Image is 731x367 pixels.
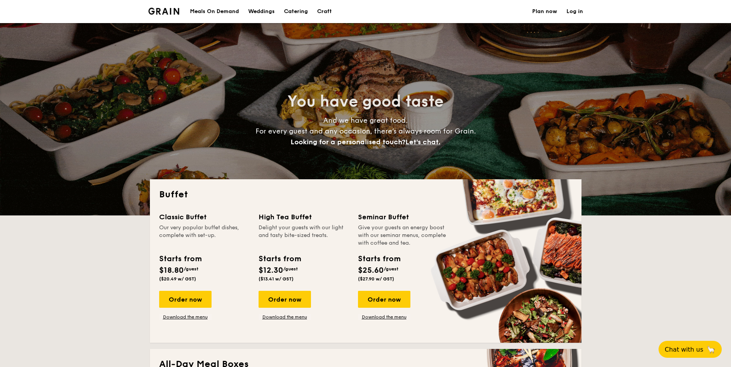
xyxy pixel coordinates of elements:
[259,276,294,282] span: ($13.41 w/ GST)
[259,291,311,308] div: Order now
[184,266,198,272] span: /guest
[148,8,180,15] a: Logotype
[259,212,349,222] div: High Tea Buffet
[706,345,716,354] span: 🦙
[159,212,249,222] div: Classic Buffet
[659,341,722,358] button: Chat with us🦙
[358,212,448,222] div: Seminar Buffet
[384,266,398,272] span: /guest
[405,138,440,146] span: Let's chat.
[358,224,448,247] div: Give your guests an energy boost with our seminar menus, complete with coffee and tea.
[283,266,298,272] span: /guest
[259,224,349,247] div: Delight your guests with our light and tasty bite-sized treats.
[358,253,400,265] div: Starts from
[358,266,384,275] span: $25.60
[665,346,703,353] span: Chat with us
[159,189,572,201] h2: Buffet
[159,224,249,247] div: Our very popular buffet dishes, complete with set-up.
[358,291,410,308] div: Order now
[148,8,180,15] img: Grain
[358,276,394,282] span: ($27.90 w/ GST)
[259,253,301,265] div: Starts from
[159,276,196,282] span: ($20.49 w/ GST)
[259,266,283,275] span: $12.30
[159,266,184,275] span: $18.80
[159,314,212,320] a: Download the menu
[259,314,311,320] a: Download the menu
[159,291,212,308] div: Order now
[358,314,410,320] a: Download the menu
[159,253,201,265] div: Starts from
